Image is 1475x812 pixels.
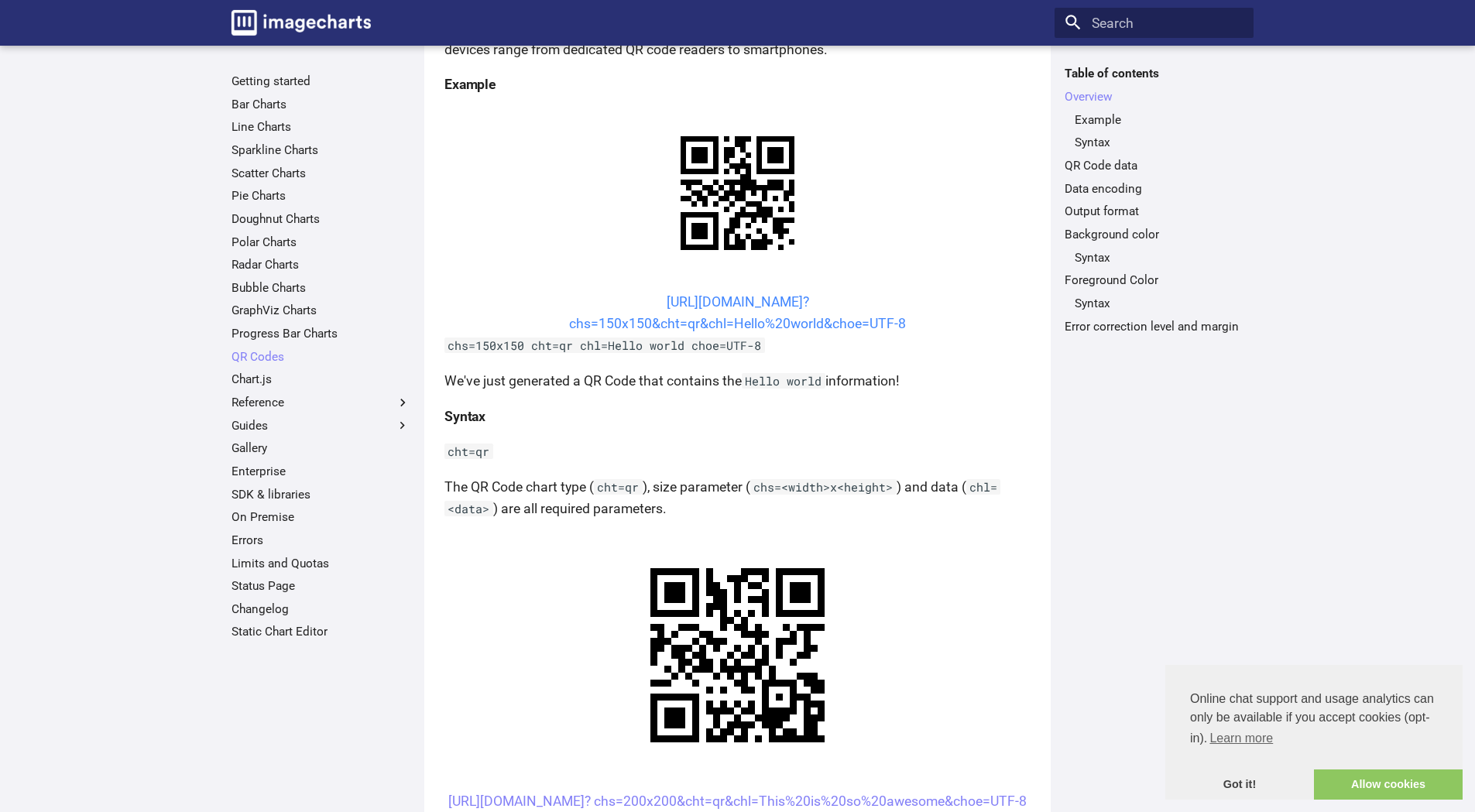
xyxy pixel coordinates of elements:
a: SDK & libraries [232,487,410,502]
a: Output format [1065,204,1243,219]
a: Errors [232,533,410,548]
label: Reference [232,395,410,410]
a: Scatter Charts [232,166,410,181]
a: Enterprise [232,464,410,479]
h4: Example [444,74,1031,95]
nav: Overview [1065,112,1243,151]
a: learn more about cookies [1207,727,1275,750]
a: Syntax [1075,250,1243,266]
a: Chart.js [232,372,410,387]
a: Sparkline Charts [232,142,410,158]
a: Bar Charts [232,97,410,112]
a: [URL][DOMAIN_NAME]?chs=150x150&cht=qr&chl=Hello%20world&choe=UTF-8 [569,294,906,331]
h4: Syntax [444,406,1031,427]
img: logo [232,10,371,36]
a: Progress Bar Charts [232,326,410,341]
a: Example [1075,112,1243,128]
a: GraphViz Charts [232,303,410,318]
a: Image-Charts documentation [225,3,378,42]
a: Bubble Charts [232,280,410,296]
a: Gallery [232,440,410,456]
a: Background color [1065,227,1243,242]
a: QR Code data [1065,158,1243,173]
a: Polar Charts [232,235,410,250]
code: cht=qr [444,444,493,459]
label: Table of contents [1055,66,1254,81]
a: Syntax [1075,296,1243,311]
a: Doughnut Charts [232,211,410,227]
nav: Table of contents [1055,66,1254,334]
a: dismiss cookie message [1165,769,1314,800]
a: Data encoding [1065,181,1243,197]
nav: Background color [1065,250,1243,266]
a: Overview [1065,89,1243,104]
a: Foreground Color [1065,272,1243,288]
label: Guides [232,418,410,433]
a: Error correction level and margin [1065,319,1243,334]
code: chs=150x150 cht=qr chl=Hello world choe=UTF-8 [444,337,765,353]
a: Status Page [232,578,410,594]
p: We've just generated a QR Code that contains the information! [444,370,1031,392]
a: Limits and Quotas [232,556,410,571]
a: [URL][DOMAIN_NAME]? chs=200x200&cht=qr&chl=This%20is%20so%20awesome&choe=UTF-8 [448,793,1027,809]
code: Hello world [742,373,825,389]
img: chart [653,109,822,277]
code: cht=qr [594,479,643,495]
a: On Premise [232,509,410,525]
a: Syntax [1075,135,1243,150]
input: Search [1055,8,1254,39]
a: Line Charts [232,119,410,135]
div: cookieconsent [1165,665,1463,800]
a: QR Codes [232,349,410,365]
a: Static Chart Editor [232,624,410,639]
a: Radar Charts [232,257,410,272]
span: Online chat support and usage analytics can only be available if you accept cookies (opt-in). [1190,690,1438,750]
a: Pie Charts [232,188,410,204]
img: chart [616,533,859,777]
p: The QR Code chart type ( ), size parameter ( ) and data ( ) are all required parameters. [444,476,1031,519]
a: Getting started [232,74,410,89]
a: Changelog [232,601,410,617]
nav: Foreground Color [1065,296,1243,311]
code: chs=<width>x<height> [750,479,897,495]
a: allow cookies [1314,769,1463,800]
